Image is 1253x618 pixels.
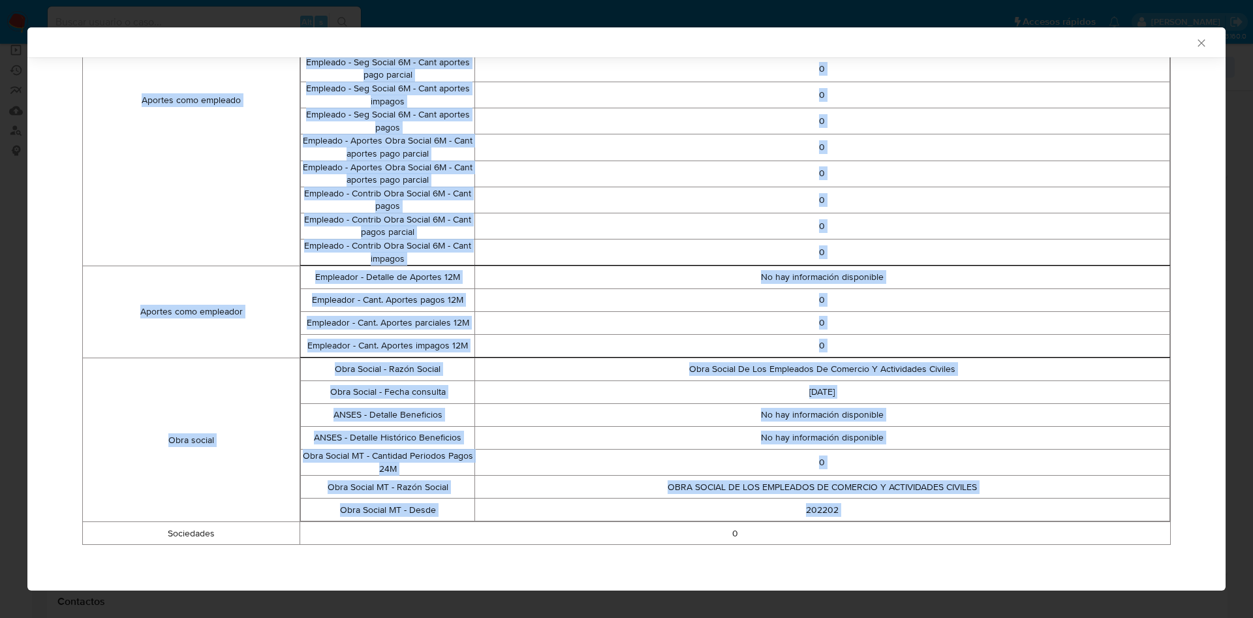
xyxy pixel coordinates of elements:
p: No hay información disponible [475,409,1169,422]
td: Obra Social - Fecha consulta [301,381,474,404]
td: 0 [474,239,1169,266]
td: 0 [474,289,1169,312]
p: No hay información disponible [475,431,1169,444]
td: Empleado - Aportes Obra Social 6M - Cant aportes pago parcial [301,161,474,187]
td: Aportes como empleador [83,266,300,358]
div: closure-recommendation-modal [27,27,1226,591]
td: 0 [474,450,1169,476]
td: 202202 [474,499,1169,521]
td: Empleador - Cant. Aportes pagos 12M [301,289,474,312]
td: ANSES - Detalle Beneficios [301,404,474,427]
td: Obra Social MT - Razón Social [301,476,474,499]
td: Obra Social MT - Desde [301,499,474,521]
td: 0 [474,213,1169,239]
td: Empleado - Seg Social 6M - Cant aportes impagos [301,82,474,108]
td: 0 [474,55,1169,82]
td: Empleador - Cant. Aportes impagos 12M [301,335,474,358]
td: [DATE] [474,381,1169,404]
td: 0 [474,108,1169,134]
td: 0 [474,82,1169,108]
td: Empleado - Seg Social 6M - Cant aportes pago parcial [301,55,474,82]
p: No hay información disponible [475,271,1169,284]
td: Obra Social De Los Empleados De Comercio Y Actividades Civiles [474,358,1169,381]
td: Obra Social MT - Cantidad Periodos Pagos 24M [301,450,474,476]
td: 0 [474,134,1169,161]
td: Obra Social - Razón Social [301,358,474,381]
td: 0 [474,335,1169,358]
td: Obra social [83,358,300,522]
td: 0 [474,312,1169,335]
button: Cerrar ventana [1195,37,1207,48]
td: Empleado - Aportes Obra Social 6M - Cant aportes pago parcial [301,134,474,161]
td: OBRA SOCIAL DE LOS EMPLEADOS DE COMERCIO Y ACTIVIDADES CIVILES [474,476,1169,499]
td: Empleador - Detalle de Aportes 12M [301,266,474,289]
td: Empleado - Contrib Obra Social 6M - Cant pagos [301,187,474,213]
td: 0 [300,522,1171,545]
td: Empleado - Contrib Obra Social 6M - Cant pagos parcial [301,213,474,239]
td: 0 [474,187,1169,213]
td: Empleador - Cant. Aportes parciales 12M [301,312,474,335]
td: Sociedades [83,522,300,545]
td: 0 [474,161,1169,187]
td: ANSES - Detalle Histórico Beneficios [301,427,474,450]
td: Empleado - Contrib Obra Social 6M - Cant impagos [301,239,474,266]
td: Empleado - Seg Social 6M - Cant aportes pagos [301,108,474,134]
